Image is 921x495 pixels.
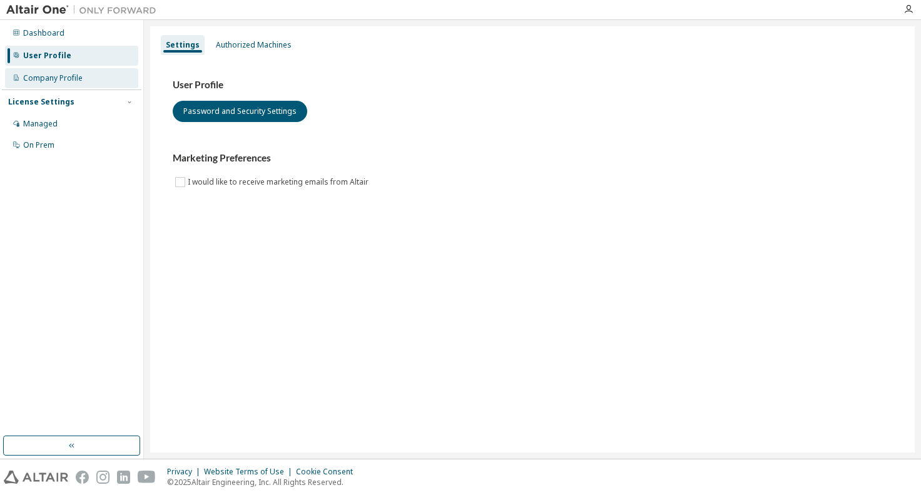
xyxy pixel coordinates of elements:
div: Cookie Consent [296,467,360,477]
div: Managed [23,119,58,129]
p: © 2025 Altair Engineering, Inc. All Rights Reserved. [167,477,360,487]
div: Privacy [167,467,204,477]
div: Company Profile [23,73,83,83]
label: I would like to receive marketing emails from Altair [188,175,371,190]
img: altair_logo.svg [4,471,68,484]
div: Authorized Machines [216,40,292,50]
div: On Prem [23,140,54,150]
div: Settings [166,40,200,50]
h3: User Profile [173,79,892,91]
button: Password and Security Settings [173,101,307,122]
div: User Profile [23,51,71,61]
img: Altair One [6,4,163,16]
div: License Settings [8,97,74,107]
img: linkedin.svg [117,471,130,484]
img: instagram.svg [96,471,109,484]
img: facebook.svg [76,471,89,484]
h3: Marketing Preferences [173,152,892,165]
img: youtube.svg [138,471,156,484]
div: Website Terms of Use [204,467,296,477]
div: Dashboard [23,28,64,38]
